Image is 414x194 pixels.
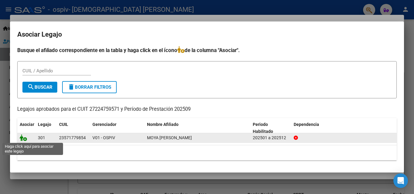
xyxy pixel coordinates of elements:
[38,122,51,127] span: Legajo
[92,122,116,127] span: Gerenciador
[145,118,250,138] datatable-header-cell: Nombre Afiliado
[90,118,145,138] datatable-header-cell: Gerenciador
[17,46,397,54] h4: Busque el afiliado correspondiente en la tabla y haga click en el ícono de la columna "Asociar".
[393,173,408,188] div: Open Intercom Messenger
[59,134,86,141] div: 23571779854
[57,118,90,138] datatable-header-cell: CUIL
[22,82,57,93] button: Buscar
[17,118,35,138] datatable-header-cell: Asociar
[20,122,34,127] span: Asociar
[294,122,319,127] span: Dependencia
[35,118,57,138] datatable-header-cell: Legajo
[17,145,397,160] div: 1 registros
[291,118,397,138] datatable-header-cell: Dependencia
[27,83,35,90] mat-icon: search
[38,135,45,140] span: 301
[27,84,52,90] span: Buscar
[253,134,289,141] div: 202501 a 202512
[62,81,117,93] button: Borrar Filtros
[147,135,192,140] span: MOYA NAHIARA
[68,83,75,90] mat-icon: delete
[92,135,115,140] span: V01 - OSPIV
[147,122,179,127] span: Nombre Afiliado
[68,84,111,90] span: Borrar Filtros
[17,106,397,113] p: Legajos aprobados para el CUIT 27224759571 y Período de Prestación 202509
[253,122,273,134] span: Periodo Habilitado
[17,29,397,40] h2: Asociar Legajo
[59,122,68,127] span: CUIL
[250,118,291,138] datatable-header-cell: Periodo Habilitado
